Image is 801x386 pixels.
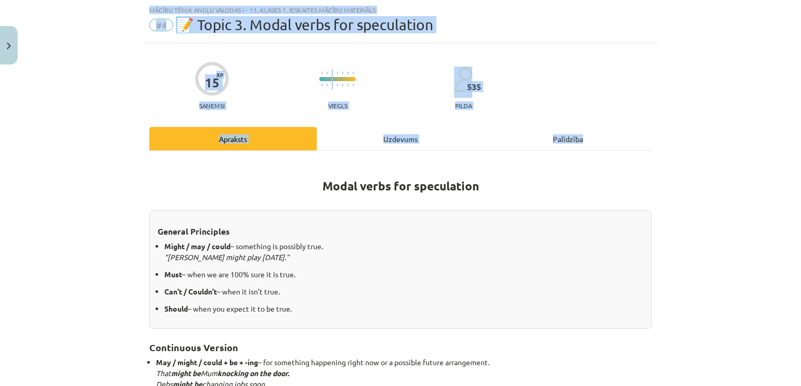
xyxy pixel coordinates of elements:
img: icon-short-line-57e1e144782c952c97e751825c79c345078a6d821885a25fce030b3d8c18986b.svg [337,84,338,86]
strong: Might / may / could [164,241,230,251]
strong: might be [171,368,201,378]
img: icon-short-line-57e1e144782c952c97e751825c79c345078a6d821885a25fce030b3d8c18986b.svg [321,84,322,86]
img: students-c634bb4e5e11cddfef0936a35e636f08e4e9abd3cc4e673bd6f9a4125e45ecb1.svg [454,67,472,93]
div: Palīdzība [484,127,652,150]
img: icon-close-lesson-0947bae3869378f0d4975bcd49f059093ad1ed9edebbc8119c70593378902aed.svg [7,43,11,49]
div: Apraksts [149,127,317,150]
img: icon-long-line-d9ea69661e0d244f92f715978eff75569469978d946b2353a9bb055b3ed8787d.svg [332,69,333,89]
img: icon-short-line-57e1e144782c952c97e751825c79c345078a6d821885a25fce030b3d8c18986b.svg [327,72,328,74]
span: 📝 Topic 3. Modal verbs for speculation [176,16,433,33]
em: That Mum [156,368,289,378]
img: icon-short-line-57e1e144782c952c97e751825c79c345078a6d821885a25fce030b3d8c18986b.svg [327,84,328,86]
strong: Must [164,269,182,279]
p: Viegls [328,102,347,109]
img: icon-short-line-57e1e144782c952c97e751825c79c345078a6d821885a25fce030b3d8c18986b.svg [337,72,338,74]
strong: Should [164,304,188,313]
span: 535 [467,82,481,92]
strong: May / might / could + be + -ing [156,357,258,367]
strong: Continuous Version [149,341,238,353]
strong: General Principles [158,226,230,237]
img: icon-short-line-57e1e144782c952c97e751825c79c345078a6d821885a25fce030b3d8c18986b.svg [347,84,348,86]
img: icon-short-line-57e1e144782c952c97e751825c79c345078a6d821885a25fce030b3d8c18986b.svg [347,72,348,74]
img: icon-short-line-57e1e144782c952c97e751825c79c345078a6d821885a25fce030b3d8c18986b.svg [353,72,354,74]
div: Uzdevums [317,127,484,150]
div: 15 [205,75,219,90]
p: pilda [455,102,472,109]
p: – when it isn’t true. [164,286,643,297]
strong: Modal verbs for speculation [322,178,479,194]
span: XP [216,72,223,78]
p: Saņemsi [195,102,229,109]
img: icon-short-line-57e1e144782c952c97e751825c79c345078a6d821885a25fce030b3d8c18986b.svg [353,84,354,86]
em: “[PERSON_NAME] might play [DATE].” [164,252,289,262]
img: icon-short-line-57e1e144782c952c97e751825c79c345078a6d821885a25fce030b3d8c18986b.svg [321,72,322,74]
img: icon-short-line-57e1e144782c952c97e751825c79c345078a6d821885a25fce030b3d8c18986b.svg [342,72,343,74]
span: #4 [149,19,173,31]
p: – when we are 100% sure it is true. [164,269,643,280]
img: icon-short-line-57e1e144782c952c97e751825c79c345078a6d821885a25fce030b3d8c18986b.svg [342,84,343,86]
p: – something is possibly true. [164,241,643,263]
strong: Can’t / Couldn’t [164,287,217,296]
strong: knocking on the door. [217,368,289,378]
p: – when you expect it to be true. [164,303,643,314]
div: Mācību tēma: Angļu valodas i - 11. klases 1. ieskaites mācību materiāls [149,6,652,14]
